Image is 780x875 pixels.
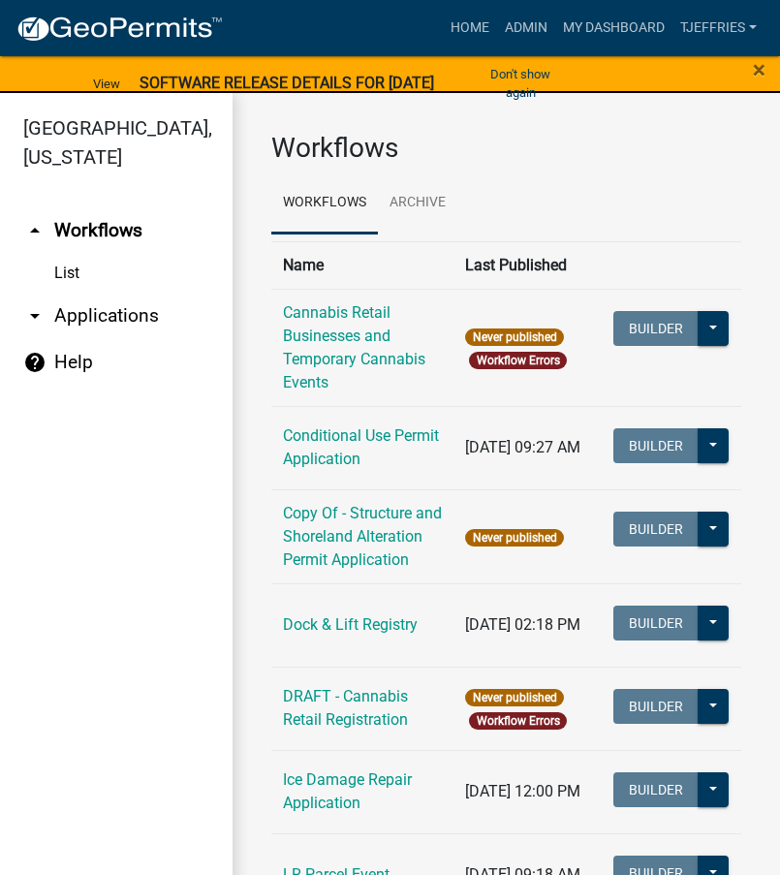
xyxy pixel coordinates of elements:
[465,615,580,634] span: [DATE] 02:18 PM
[613,689,699,724] button: Builder
[283,615,418,634] a: Dock & Lift Registry
[465,782,580,800] span: [DATE] 12:00 PM
[283,687,408,729] a: DRAFT - Cannabis Retail Registration
[497,10,555,47] a: Admin
[465,328,563,346] span: Never published
[465,529,563,547] span: Never published
[470,58,571,109] button: Don't show again
[23,219,47,242] i: arrow_drop_up
[85,68,128,100] a: View
[271,172,378,234] a: Workflows
[477,354,560,367] a: Workflow Errors
[465,438,580,456] span: [DATE] 09:27 AM
[613,606,699,641] button: Builder
[283,504,442,569] a: Copy Of - Structure and Shoreland Alteration Permit Application
[283,426,439,468] a: Conditional Use Permit Application
[613,772,699,807] button: Builder
[378,172,457,234] a: Archive
[477,714,560,728] a: Workflow Errors
[613,512,699,547] button: Builder
[283,770,412,812] a: Ice Damage Repair Application
[555,10,672,47] a: My Dashboard
[613,428,699,463] button: Builder
[453,241,601,289] th: Last Published
[23,304,47,328] i: arrow_drop_down
[23,351,47,374] i: help
[283,303,425,391] a: Cannabis Retail Businesses and Temporary Cannabis Events
[613,311,699,346] button: Builder
[271,132,741,165] h3: Workflows
[271,241,453,289] th: Name
[465,689,563,706] span: Never published
[753,58,765,81] button: Close
[753,56,765,83] span: ×
[140,74,434,92] strong: SOFTWARE RELEASE DETAILS FOR [DATE]
[443,10,497,47] a: Home
[672,10,764,47] a: TJeffries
